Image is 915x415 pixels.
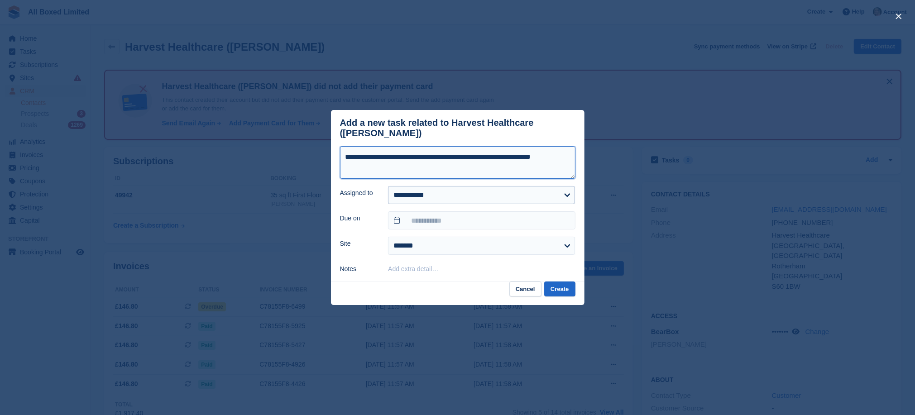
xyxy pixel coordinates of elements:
[509,281,541,296] button: Cancel
[388,265,438,272] button: Add extra detail…
[340,239,378,248] label: Site
[340,188,378,198] label: Assigned to
[544,281,575,296] button: Create
[340,264,378,274] label: Notes
[340,214,378,223] label: Due on
[891,9,906,24] button: close
[340,118,575,138] div: Add a new task related to Harvest Healthcare ([PERSON_NAME])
